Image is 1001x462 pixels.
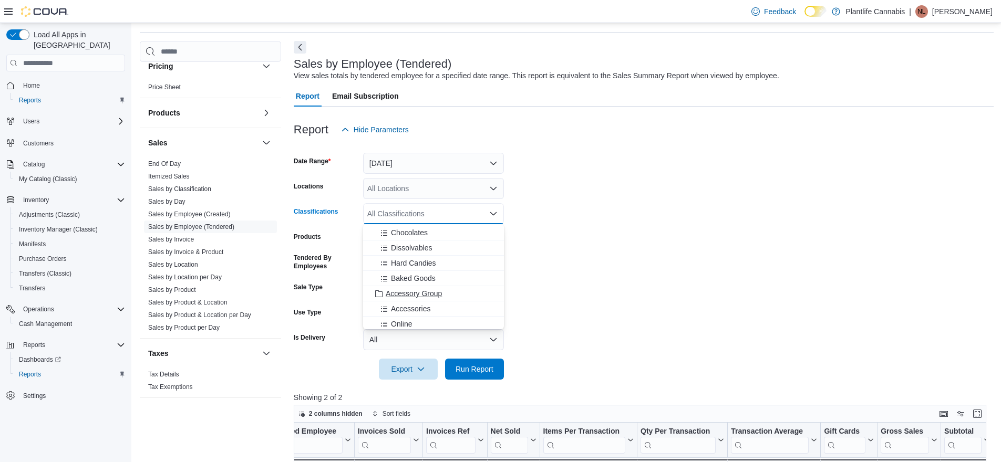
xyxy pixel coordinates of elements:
[260,136,273,149] button: Sales
[944,427,990,454] button: Subtotal
[11,281,129,296] button: Transfers
[391,273,436,283] span: Baked Goods
[543,427,625,454] div: Items Per Transaction
[954,407,967,420] button: Display options
[294,233,321,241] label: Products
[19,96,41,104] span: Reports
[15,368,45,381] a: Reports
[845,5,905,18] p: Plantlife Cannabis
[764,6,796,17] span: Feedback
[19,303,58,316] button: Operations
[391,303,430,314] span: Accessories
[363,240,504,256] button: Dissolvables
[148,370,179,379] span: Tax Details
[11,222,129,237] button: Inventory Manager (Classic)
[2,78,129,93] button: Home
[15,238,125,250] span: Manifests
[148,286,196,293] a: Sales by Product
[426,427,475,437] div: Invoices Ref
[363,317,504,332] button: Online
[260,107,273,119] button: Products
[148,248,223,256] a: Sales by Invoice & Product
[19,194,125,206] span: Inventory
[2,114,129,129] button: Users
[426,427,483,454] button: Invoices Ref
[294,308,321,317] label: Use Type
[23,196,49,204] span: Inventory
[148,324,220,331] a: Sales by Product per Day
[148,138,168,148] h3: Sales
[363,153,504,174] button: [DATE]
[15,253,125,265] span: Purchase Orders
[456,364,493,374] span: Run Report
[731,427,809,437] div: Transaction Average
[19,136,125,149] span: Customers
[148,236,194,243] a: Sales by Invoice
[23,305,54,313] span: Operations
[2,302,129,317] button: Operations
[15,173,81,185] a: My Catalog (Classic)
[15,368,125,381] span: Reports
[15,238,50,250] a: Manifests
[294,207,338,216] label: Classifications
[19,255,67,263] span: Purchase Orders
[932,5,993,18] p: [PERSON_NAME]
[23,81,40,90] span: Home
[731,427,809,454] div: Transaction Average
[490,427,528,454] div: Net Sold
[363,271,504,286] button: Baked Goods
[19,79,44,92] a: Home
[6,73,125,430] nav: Complex example
[971,407,984,420] button: Enter fullscreen
[148,311,251,319] a: Sales by Product & Location per Day
[881,427,937,454] button: Gross Sales
[15,223,102,236] a: Inventory Manager (Classic)
[19,339,49,351] button: Reports
[11,317,129,331] button: Cash Management
[391,243,432,253] span: Dissolvables
[267,427,343,437] div: Tendered Employee
[140,81,281,98] div: Pricing
[15,208,84,221] a: Adjustments (Classic)
[19,225,98,234] span: Inventory Manager (Classic)
[148,160,181,167] a: End Of Day
[363,329,504,350] button: All
[543,427,625,437] div: Items Per Transaction
[15,173,125,185] span: My Catalog (Classic)
[15,282,49,295] a: Transfers
[148,198,185,205] a: Sales by Day
[21,6,68,17] img: Cova
[15,267,76,280] a: Transfers (Classic)
[15,318,125,330] span: Cash Management
[148,348,258,359] button: Taxes
[148,311,251,319] span: Sales by Product & Location per Day
[11,172,129,186] button: My Catalog (Classic)
[11,367,129,382] button: Reports
[391,227,428,238] span: Chocolates
[19,137,58,150] a: Customers
[2,193,129,207] button: Inventory
[937,407,950,420] button: Keyboard shortcuts
[368,407,415,420] button: Sort fields
[148,348,169,359] h3: Taxes
[19,194,53,206] button: Inventory
[19,175,77,183] span: My Catalog (Classic)
[267,427,343,454] div: Tendered Employee
[19,158,49,171] button: Catalog
[11,207,129,222] button: Adjustments (Classic)
[148,273,222,281] span: Sales by Location per Day
[294,392,994,403] p: Showing 2 of 2
[489,209,498,218] button: Close list of options
[391,319,412,329] span: Online
[148,223,234,230] a: Sales by Employee (Tendered)
[148,61,173,71] h3: Pricing
[19,320,72,328] span: Cash Management
[385,359,431,380] span: Export
[543,427,634,454] button: Items Per Transaction
[11,251,129,266] button: Purchase Orders
[148,197,185,206] span: Sales by Day
[824,427,865,454] div: Gift Card Sales
[148,274,222,281] a: Sales by Location per Day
